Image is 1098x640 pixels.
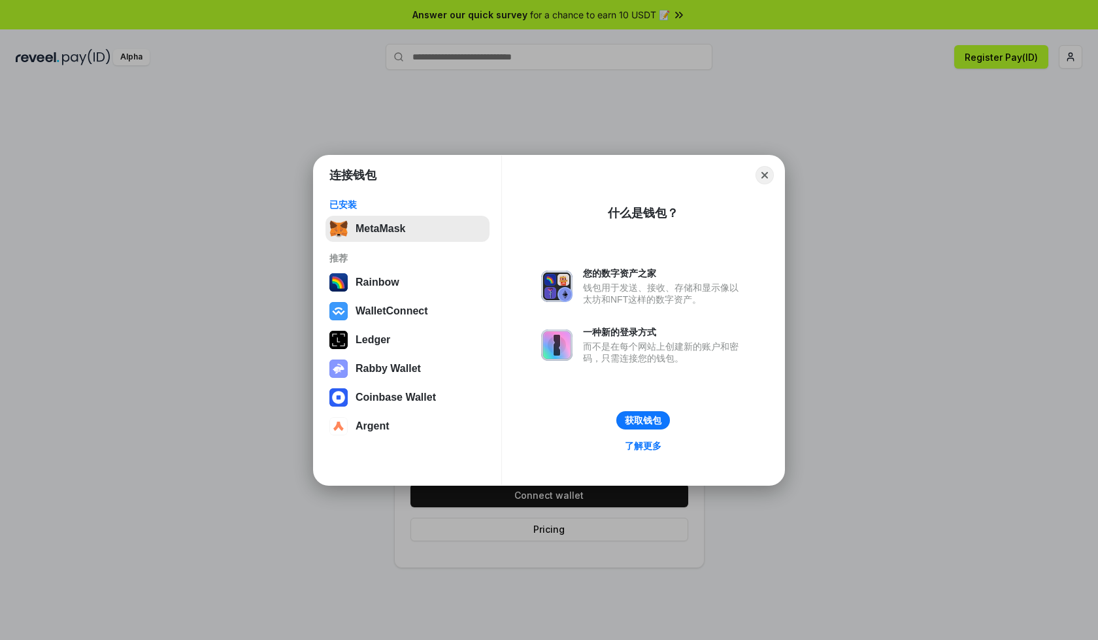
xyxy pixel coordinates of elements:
[616,411,670,429] button: 获取钱包
[329,331,348,349] img: svg+xml,%3Csvg%20xmlns%3D%22http%3A%2F%2Fwww.w3.org%2F2000%2Fsvg%22%20width%3D%2228%22%20height%3...
[608,205,678,221] div: 什么是钱包？
[325,327,490,353] button: Ledger
[329,273,348,292] img: svg+xml,%3Csvg%20width%3D%22120%22%20height%3D%22120%22%20viewBox%3D%220%200%20120%20120%22%20fil...
[356,392,436,403] div: Coinbase Wallet
[329,220,348,238] img: svg+xml,%3Csvg%20fill%3D%22none%22%20height%3D%2233%22%20viewBox%3D%220%200%2035%2033%22%20width%...
[329,252,486,264] div: 推荐
[356,420,390,432] div: Argent
[625,414,661,426] div: 获取钱包
[325,216,490,242] button: MetaMask
[617,437,669,454] a: 了解更多
[583,267,745,279] div: 您的数字资产之家
[329,388,348,407] img: svg+xml,%3Csvg%20width%3D%2228%22%20height%3D%2228%22%20viewBox%3D%220%200%2028%2028%22%20fill%3D...
[541,329,573,361] img: svg+xml,%3Csvg%20xmlns%3D%22http%3A%2F%2Fwww.w3.org%2F2000%2Fsvg%22%20fill%3D%22none%22%20viewBox...
[356,363,421,375] div: Rabby Wallet
[329,167,376,183] h1: 连接钱包
[356,223,405,235] div: MetaMask
[356,334,390,346] div: Ledger
[356,277,399,288] div: Rainbow
[756,166,774,184] button: Close
[356,305,428,317] div: WalletConnect
[329,360,348,378] img: svg+xml,%3Csvg%20xmlns%3D%22http%3A%2F%2Fwww.w3.org%2F2000%2Fsvg%22%20fill%3D%22none%22%20viewBox...
[325,413,490,439] button: Argent
[325,356,490,382] button: Rabby Wallet
[325,298,490,324] button: WalletConnect
[329,417,348,435] img: svg+xml,%3Csvg%20width%3D%2228%22%20height%3D%2228%22%20viewBox%3D%220%200%2028%2028%22%20fill%3D...
[329,302,348,320] img: svg+xml,%3Csvg%20width%3D%2228%22%20height%3D%2228%22%20viewBox%3D%220%200%2028%2028%22%20fill%3D...
[325,269,490,295] button: Rainbow
[329,199,486,211] div: 已安装
[583,282,745,305] div: 钱包用于发送、接收、存储和显示像以太坊和NFT这样的数字资产。
[325,384,490,411] button: Coinbase Wallet
[583,341,745,364] div: 而不是在每个网站上创建新的账户和密码，只需连接您的钱包。
[541,271,573,302] img: svg+xml,%3Csvg%20xmlns%3D%22http%3A%2F%2Fwww.w3.org%2F2000%2Fsvg%22%20fill%3D%22none%22%20viewBox...
[625,440,661,452] div: 了解更多
[583,326,745,338] div: 一种新的登录方式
